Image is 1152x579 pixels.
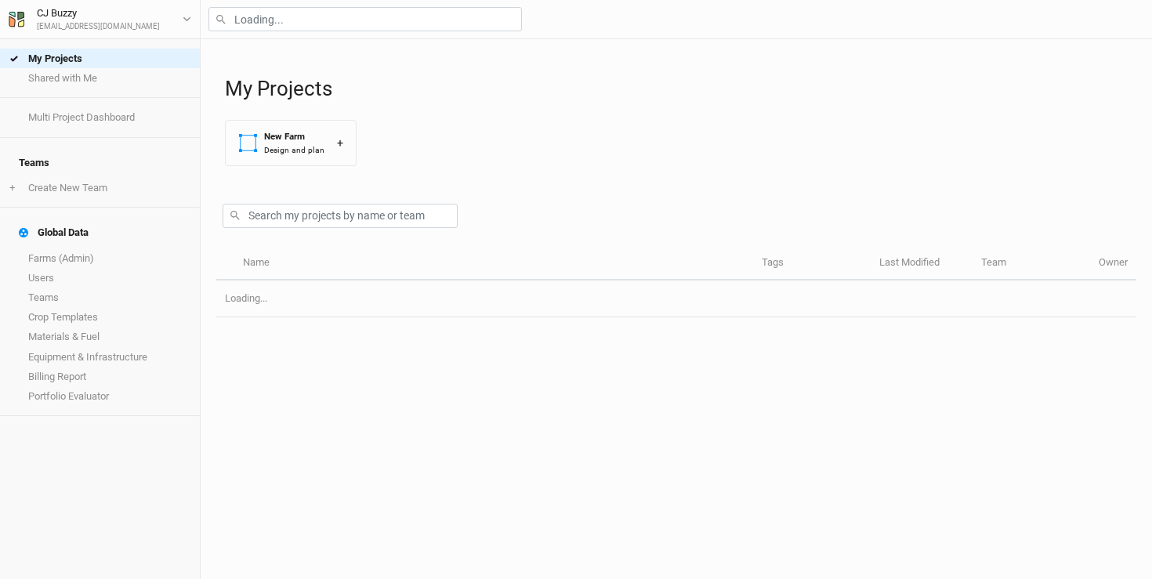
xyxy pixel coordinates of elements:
[264,130,324,143] div: New Farm
[216,280,1136,317] td: Loading...
[753,247,871,280] th: Tags
[225,77,1136,101] h1: My Projects
[871,247,973,280] th: Last Modified
[973,247,1090,280] th: Team
[9,147,190,179] h4: Teams
[234,247,752,280] th: Name
[225,120,357,166] button: New FarmDesign and plan+
[1090,247,1136,280] th: Owner
[223,204,458,228] input: Search my projects by name or team
[264,144,324,156] div: Design and plan
[9,182,15,194] span: +
[37,5,160,21] div: CJ Buzzy
[208,7,522,31] input: Loading...
[19,226,89,239] div: Global Data
[37,21,160,33] div: [EMAIL_ADDRESS][DOMAIN_NAME]
[8,5,192,33] button: CJ Buzzy[EMAIL_ADDRESS][DOMAIN_NAME]
[337,135,343,151] div: +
